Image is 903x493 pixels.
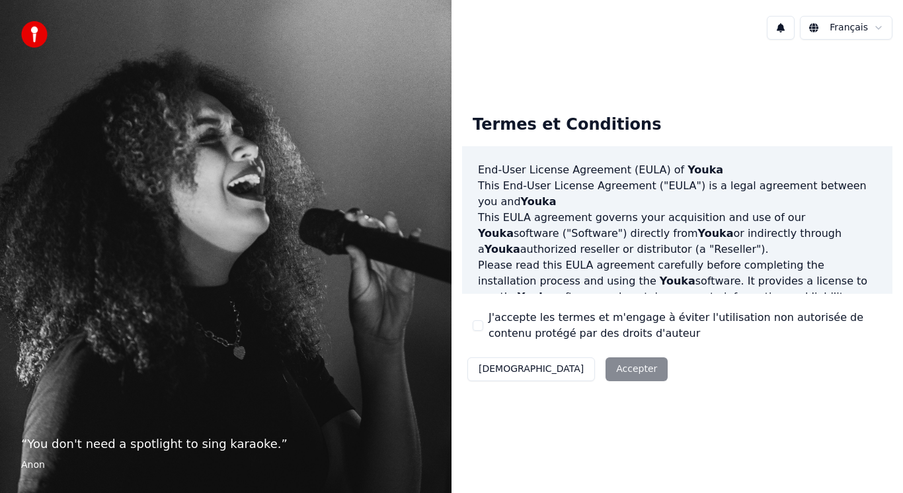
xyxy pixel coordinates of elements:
[478,227,514,240] span: Youka
[462,104,672,146] div: Termes et Conditions
[467,357,595,381] button: [DEMOGRAPHIC_DATA]
[660,275,695,287] span: Youka
[478,162,877,178] h3: End-User License Agreement (EULA) of
[21,435,430,453] p: “ You don't need a spotlight to sing karaoke. ”
[21,459,430,472] footer: Anon
[518,291,553,303] span: Youka
[478,178,877,210] p: This End-User License Agreement ("EULA") is a legal agreement between you and
[21,21,48,48] img: youka
[687,163,723,176] span: Youka
[478,210,877,257] p: This EULA agreement governs your acquisition and use of our software ("Software") directly from o...
[489,310,882,341] label: J'accepte les termes et m'engage à éviter l'utilisation non autorisée de contenu protégé par des ...
[478,257,877,321] p: Please read this EULA agreement carefully before completing the installation process and using th...
[521,195,557,208] span: Youka
[485,243,520,255] span: Youka
[698,227,734,240] span: Youka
